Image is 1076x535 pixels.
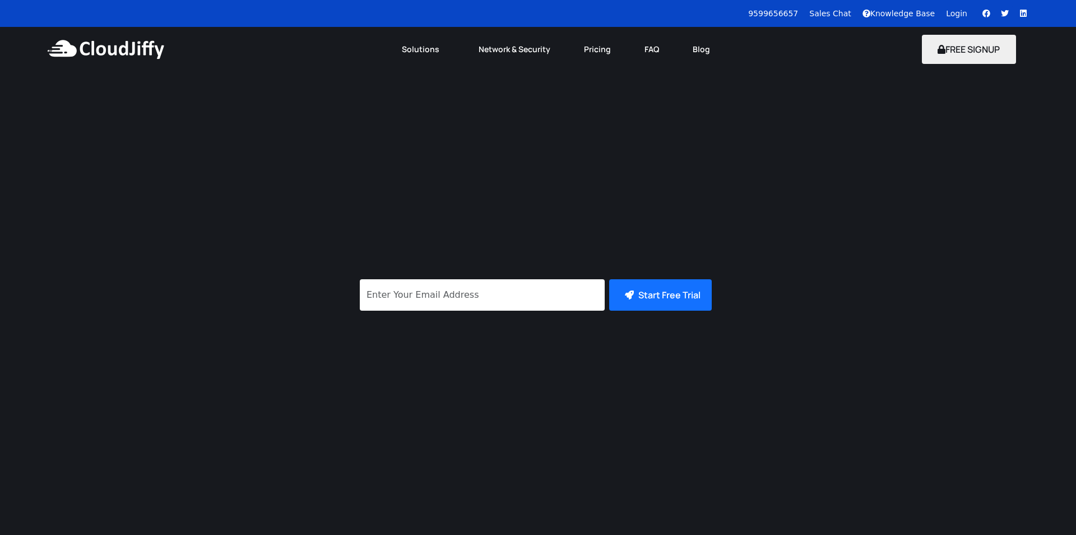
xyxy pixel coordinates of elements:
button: FREE SIGNUP [922,35,1017,64]
button: Start Free Trial [609,279,712,311]
a: FREE SIGNUP [922,43,1017,56]
a: Login [946,9,967,18]
a: Knowledge Base [862,9,935,18]
a: Solutions [385,37,462,62]
a: Pricing [567,37,628,62]
a: Network & Security [462,37,567,62]
a: Sales Chat [809,9,851,18]
a: 9599656657 [748,9,798,18]
a: Blog [676,37,727,62]
a: FAQ [628,37,676,62]
input: Enter Your Email Address [360,279,605,311]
